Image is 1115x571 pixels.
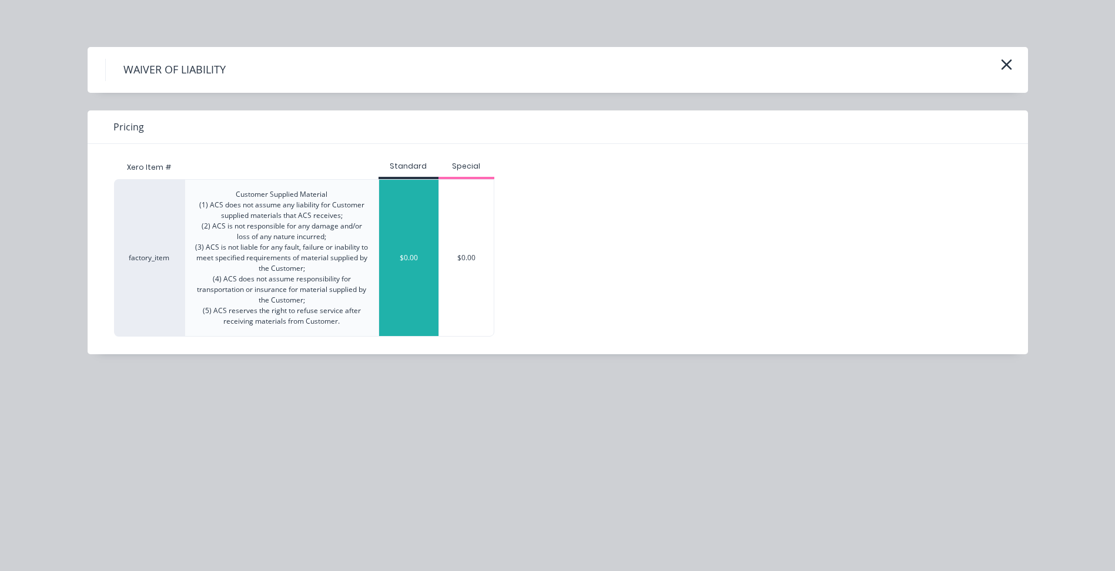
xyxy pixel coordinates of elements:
span: Pricing [113,120,144,134]
h4: WAIVER OF LIABILITY [105,59,243,81]
div: Special [438,161,495,172]
div: Customer Supplied Material (1) ACS does not assume any liability for Customer supplied materials ... [195,189,369,327]
div: Standard [379,161,438,172]
div: factory_item [114,179,185,337]
div: $0.00 [439,180,494,336]
div: Xero Item # [114,156,185,179]
div: $0.00 [379,180,438,336]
